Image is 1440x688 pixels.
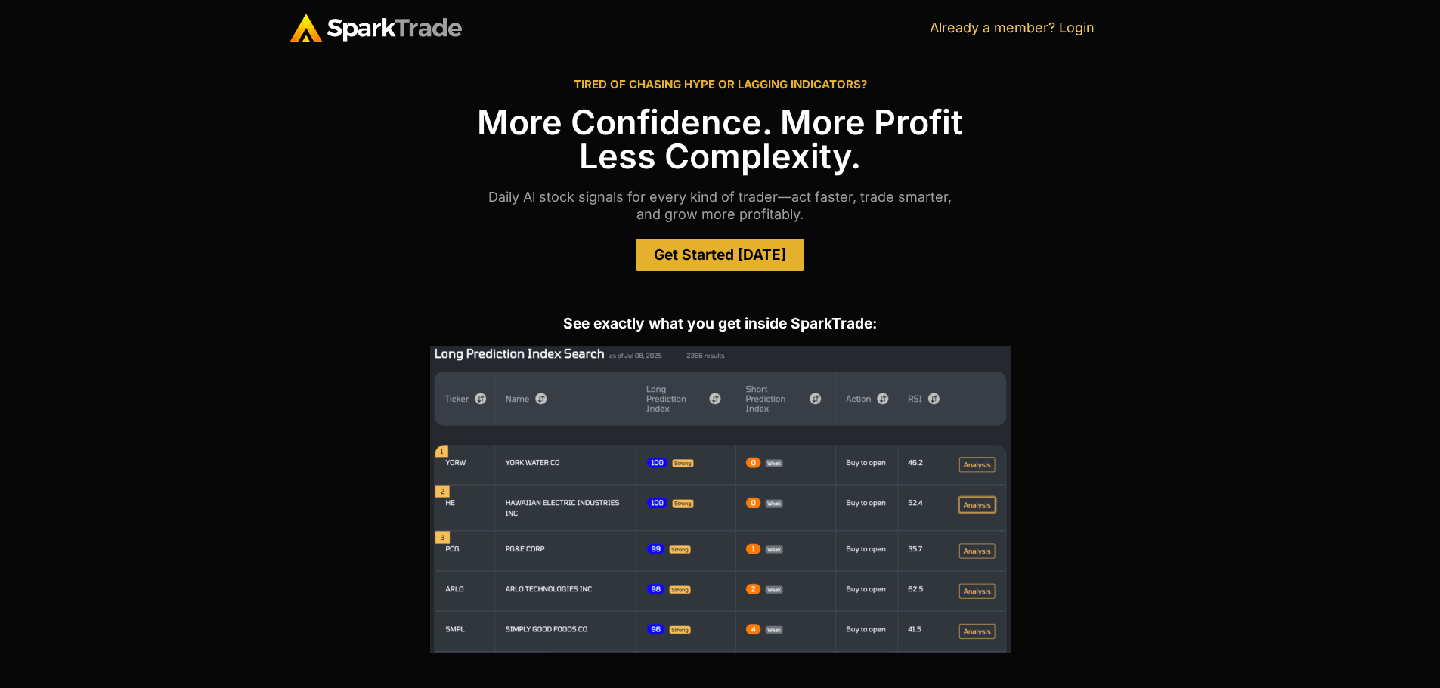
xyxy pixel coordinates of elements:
[636,239,804,271] a: Get Started [DATE]
[290,316,1151,331] h2: See exactly what you get inside SparkTrade:
[654,248,786,262] span: Get Started [DATE]
[290,105,1151,173] h1: More Confidence. More Profit Less Complexity.
[290,188,1151,224] p: Daily Al stock signals for every kind of trader—act faster, trade smarter, and grow more profitably.
[930,20,1095,35] a: Already a member? Login
[290,79,1151,90] h2: TIRED OF CHASING HYPE OR LAGGING INDICATORS?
